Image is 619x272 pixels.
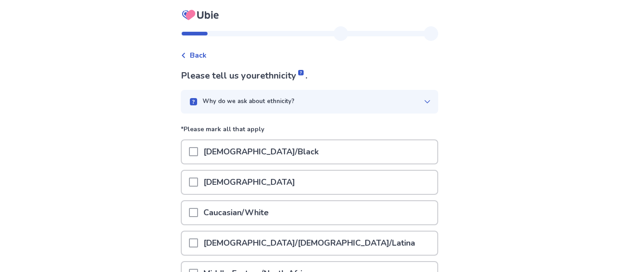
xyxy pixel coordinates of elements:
[198,140,324,163] p: [DEMOGRAPHIC_DATA]/Black
[203,97,295,106] p: Why do we ask about ethnicity?
[181,124,438,139] p: *Please mark all that apply
[198,232,421,255] p: [DEMOGRAPHIC_DATA]/[DEMOGRAPHIC_DATA]/Latina
[260,69,305,82] span: ethnicity
[190,50,207,61] span: Back
[198,171,300,194] p: [DEMOGRAPHIC_DATA]
[198,201,274,224] p: Caucasian/White
[181,69,438,83] p: Please tell us your .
